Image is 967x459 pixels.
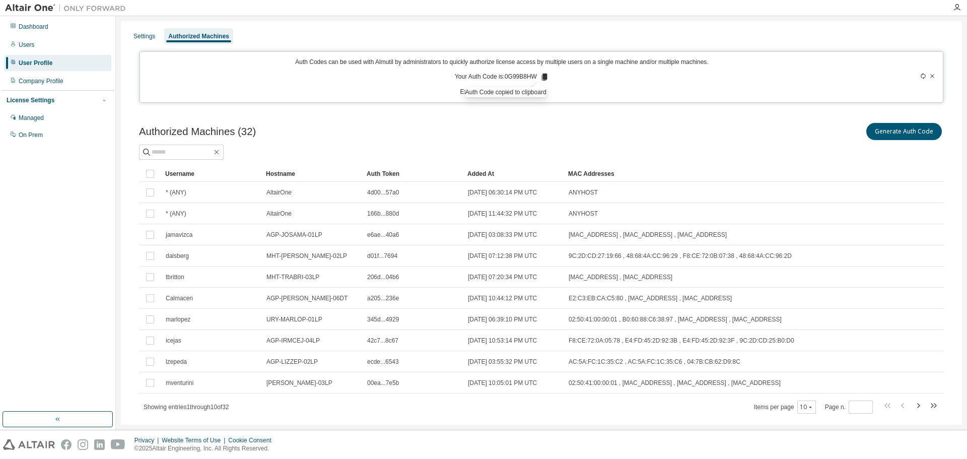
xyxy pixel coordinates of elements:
[166,273,184,281] span: tbritton
[468,210,537,218] span: [DATE] 11:44:32 PM UTC
[166,358,187,366] span: lzepeda
[162,436,228,444] div: Website Terms of Use
[19,77,63,85] div: Company Profile
[569,315,782,323] span: 02:50:41:00:00:01 , B0:60:88:C6:38:97 , [MAC_ADDRESS] , [MAC_ADDRESS]
[266,210,292,218] span: AltairOne
[569,273,672,281] span: [MAC_ADDRESS] , [MAC_ADDRESS]
[367,358,399,366] span: ecde...6543
[468,273,537,281] span: [DATE] 07:20:34 PM UTC
[166,379,193,387] span: mventurini
[468,315,537,323] span: [DATE] 06:39:10 PM UTC
[367,379,399,387] span: 00ea...7e5b
[367,294,399,302] span: a205...236e
[455,73,549,82] p: Your Auth Code is: 0G99B8HW
[5,3,131,13] img: Altair One
[166,231,192,239] span: jamavizca
[468,379,537,387] span: [DATE] 10:05:01 PM UTC
[78,439,88,450] img: instagram.svg
[266,166,359,182] div: Hostname
[94,439,105,450] img: linkedin.svg
[61,439,72,450] img: facebook.svg
[266,188,292,196] span: AltairOne
[468,358,537,366] span: [DATE] 03:55:32 PM UTC
[134,436,162,444] div: Privacy
[266,294,348,302] span: AGP-[PERSON_NAME]-06DT
[165,166,258,182] div: Username
[266,358,318,366] span: AGP-LIZZEP-02LP
[367,188,399,196] span: 4d00...57a0
[266,337,320,345] span: AGP-IRMCEJ-04LP
[144,404,229,411] span: Showing entries 1 through 10 of 32
[168,32,229,40] div: Authorized Machines
[465,87,546,97] div: Auth Code copied to clipboard
[569,252,792,260] span: 9C:2D:CD:27:19:66 , 48:68:4A:CC:96:29 , F8:CE:72:0B:07:38 , 48:68:4A:CC:96:2D
[19,23,48,31] div: Dashboard
[569,379,781,387] span: 02:50:41:00:00:01 , [MAC_ADDRESS] , [MAC_ADDRESS] , [MAC_ADDRESS]
[228,436,277,444] div: Cookie Consent
[266,379,332,387] span: [PERSON_NAME]-03LP
[569,294,732,302] span: E2:C3:EB:CA:C5:80 , [MAC_ADDRESS] , [MAC_ADDRESS]
[166,294,193,302] span: Calmacen
[569,358,740,366] span: AC:5A:FC:1C:35:C2 , AC:5A:FC:1C:35:C6 , 04:7B:CB:62:D9:8C
[367,210,399,218] span: 166b...880d
[266,273,319,281] span: MHT-TRABRI-03LP
[266,315,322,323] span: URY-MARLOP-01LP
[569,231,727,239] span: [MAC_ADDRESS] , [MAC_ADDRESS] , [MAC_ADDRESS]
[468,231,537,239] span: [DATE] 03:08:33 PM UTC
[146,58,858,67] p: Auth Codes can be used with Almutil by administrators to quickly authorize license access by mult...
[166,315,190,323] span: marlopez
[266,252,347,260] span: MHT-[PERSON_NAME]-02LP
[19,131,43,139] div: On Prem
[825,401,873,414] span: Page n.
[166,188,186,196] span: * (ANY)
[134,444,278,453] p: © 2025 Altair Engineering, Inc. All Rights Reserved.
[266,231,322,239] span: AGP-JOSAMA-01LP
[468,188,537,196] span: [DATE] 06:30:14 PM UTC
[467,166,560,182] div: Added At
[754,401,816,414] span: Items per page
[569,337,794,345] span: F8:CE:72:0A:05:78 , E4:FD:45:2D:92:3B , E4:FD:45:2D:92:3F , 9C:2D:CD:25:B0:D0
[800,403,813,411] button: 10
[3,439,55,450] img: altair_logo.svg
[468,337,537,345] span: [DATE] 10:53:14 PM UTC
[569,210,598,218] span: ANYHOST
[166,252,189,260] span: dalsberg
[367,231,399,239] span: e6ae...40a6
[7,96,54,104] div: License Settings
[19,114,44,122] div: Managed
[19,59,52,67] div: User Profile
[367,273,399,281] span: 206d...04b6
[866,123,942,140] button: Generate Auth Code
[166,210,186,218] span: * (ANY)
[111,439,125,450] img: youtube.svg
[133,32,155,40] div: Settings
[367,315,399,323] span: 345d...4929
[367,337,398,345] span: 42c7...8c67
[19,41,34,49] div: Users
[569,188,598,196] span: ANYHOST
[367,252,397,260] span: d01f...7694
[367,166,459,182] div: Auth Token
[568,166,833,182] div: MAC Addresses
[146,88,858,96] p: Expires in 14 minutes, 9 seconds
[139,126,256,138] span: Authorized Machines (32)
[166,337,181,345] span: icejas
[468,294,537,302] span: [DATE] 10:44:12 PM UTC
[468,252,537,260] span: [DATE] 07:12:38 PM UTC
